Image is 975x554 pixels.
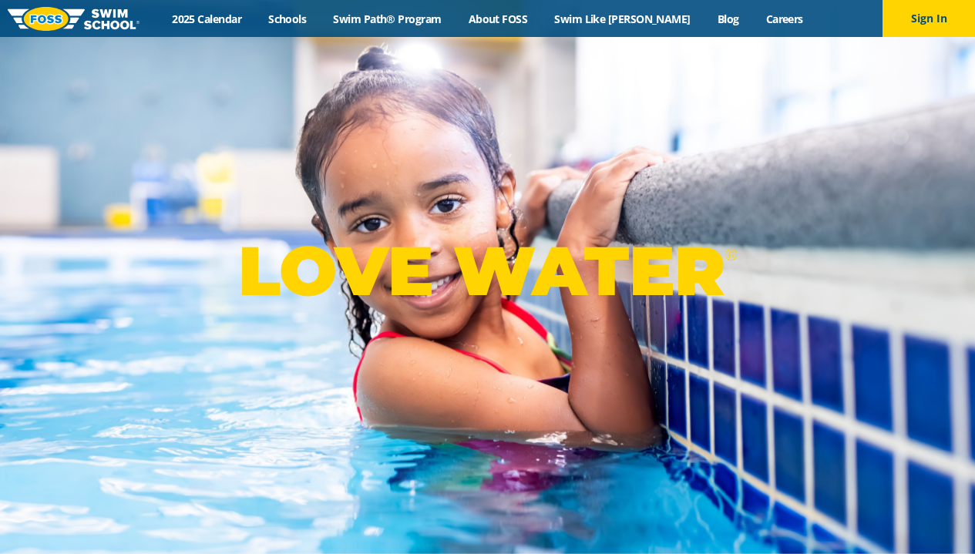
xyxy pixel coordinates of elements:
[752,12,816,26] a: Careers
[238,230,737,312] p: LOVE WATER
[8,7,140,31] img: FOSS Swim School Logo
[725,245,737,264] sup: ®
[159,12,255,26] a: 2025 Calendar
[255,12,320,26] a: Schools
[541,12,704,26] a: Swim Like [PERSON_NAME]
[320,12,455,26] a: Swim Path® Program
[455,12,541,26] a: About FOSS
[704,12,752,26] a: Blog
